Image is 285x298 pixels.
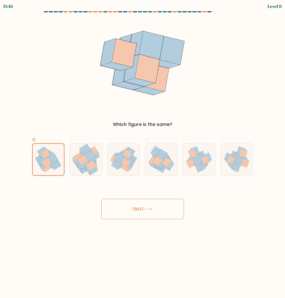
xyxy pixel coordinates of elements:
span: b. [70,135,74,143]
button: Next [101,199,184,219]
span: a. [32,135,36,143]
span: e. [183,135,187,143]
span: f. [221,135,223,143]
div: Which figure is the same? [36,121,249,128]
span: d. [145,135,149,143]
div: Level 8 [268,3,282,10]
span: c. [107,135,112,143]
div: 11:16 [3,3,13,10]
